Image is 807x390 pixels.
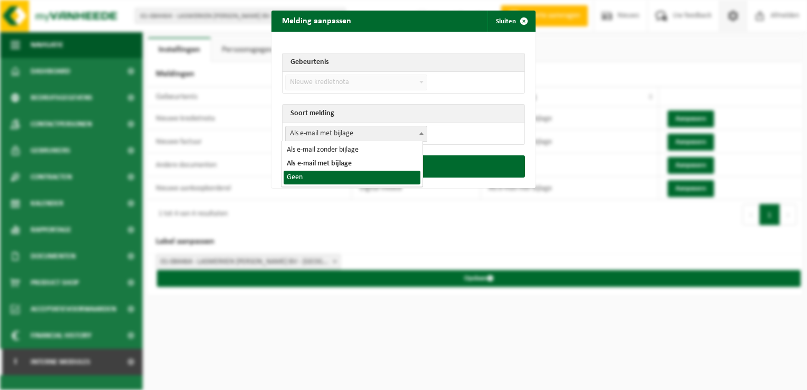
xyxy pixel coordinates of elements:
[284,143,420,157] li: Als e-mail zonder bijlage
[286,126,427,141] span: Als e-mail met bijlage
[284,171,420,184] li: Geen
[283,53,524,72] th: Gebeurtenis
[285,75,427,90] span: Nieuwe kredietnota
[284,157,420,171] li: Als e-mail met bijlage
[286,75,427,90] span: Nieuwe kredietnota
[487,11,534,32] button: Sluiten
[285,126,427,142] span: Als e-mail met bijlage
[271,11,362,31] h2: Melding aanpassen
[283,105,524,123] th: Soort melding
